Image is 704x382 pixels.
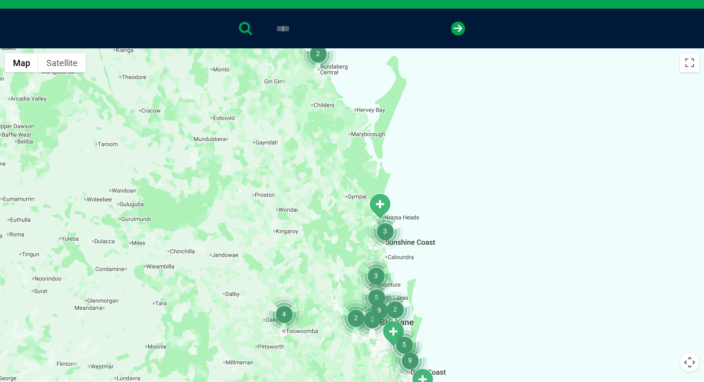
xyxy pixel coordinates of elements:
[266,296,302,332] div: 4
[377,291,413,327] div: 2
[5,53,38,72] button: Show street map
[680,53,699,72] button: Toggle fullscreen view
[680,353,699,372] button: Map camera controls
[338,300,374,336] div: 2
[368,193,392,219] div: Noosa Civic
[358,258,394,294] div: 3
[386,326,422,363] div: 5
[361,292,397,328] div: 9
[358,279,395,315] div: 5
[392,342,428,379] div: 9
[300,35,336,72] div: 2
[354,301,390,337] div: 5
[38,53,86,72] button: Show satellite imagery
[367,213,403,249] div: 3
